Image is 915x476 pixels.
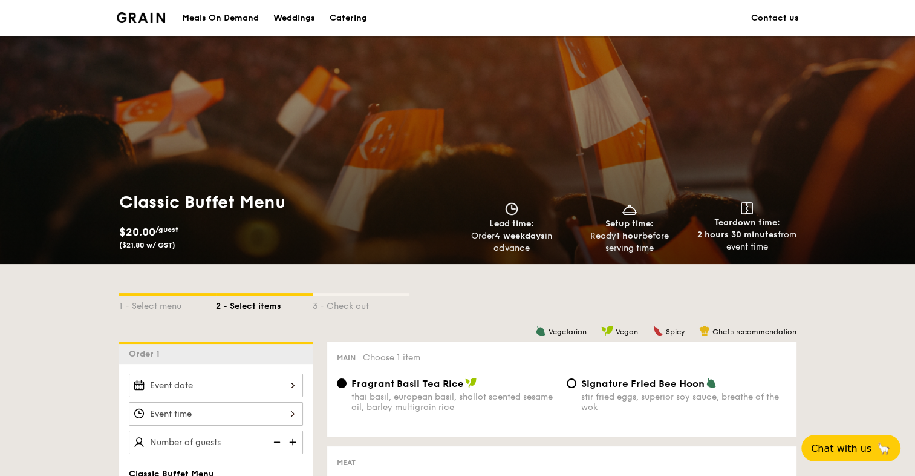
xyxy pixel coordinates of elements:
img: icon-teardown.65201eee.svg [741,202,753,214]
span: Signature Fried Bee Hoon [581,378,705,389]
div: 3 - Check out [313,296,409,312]
div: Ready before serving time [575,230,683,254]
span: Setup time: [605,219,654,229]
span: $20.00 [119,225,155,239]
div: from event time [693,229,801,253]
button: Chat with us🦙 [801,435,900,461]
img: icon-dish.430c3a2e.svg [620,202,639,216]
img: icon-add.58712e84.svg [285,431,303,454]
div: 2 - Select items [216,296,313,312]
span: Teardown time: [714,217,780,228]
img: icon-clock.2db775ea.svg [503,202,521,216]
img: icon-reduce.1d2dbef1.svg [267,431,285,454]
img: icon-vegetarian.fe4039eb.svg [535,325,546,336]
img: icon-vegan.f8ff3823.svg [601,325,613,336]
span: /guest [155,225,178,234]
div: stir fried eggs, superior soy sauce, breathe of the wok [581,392,787,412]
strong: 2 hours 30 minutes [697,230,778,240]
input: Event time [129,402,303,426]
input: Fragrant Basil Tea Ricethai basil, european basil, shallot scented sesame oil, barley multigrain ... [337,378,347,388]
strong: 4 weekdays [495,231,544,241]
span: Meat [337,458,356,467]
input: Signature Fried Bee Hoonstir fried eggs, superior soy sauce, breathe of the wok [567,378,576,388]
img: icon-spicy.37a8142b.svg [653,325,663,336]
span: ($21.80 w/ GST) [119,241,175,250]
strong: 1 hour [616,231,642,241]
span: Chat with us [811,443,871,454]
span: Chef's recommendation [712,328,796,336]
img: Grain [117,12,166,23]
img: icon-vegetarian.fe4039eb.svg [706,377,717,388]
img: icon-vegan.f8ff3823.svg [465,377,477,388]
div: thai basil, european basil, shallot scented sesame oil, barley multigrain rice [351,392,557,412]
input: Event date [129,374,303,397]
img: icon-chef-hat.a58ddaea.svg [699,325,710,336]
span: Lead time: [489,219,534,229]
span: Vegan [616,328,638,336]
span: Choose 1 item [363,352,420,363]
div: 1 - Select menu [119,296,216,312]
h1: Classic Buffet Menu [119,191,453,213]
a: Logotype [117,12,166,23]
span: Spicy [666,328,685,336]
span: 🦙 [876,441,891,455]
span: Order 1 [129,349,164,359]
span: Main [337,354,356,362]
span: Vegetarian [549,328,587,336]
input: Number of guests [129,431,303,454]
div: Order in advance [458,230,566,254]
span: Fragrant Basil Tea Rice [351,378,464,389]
